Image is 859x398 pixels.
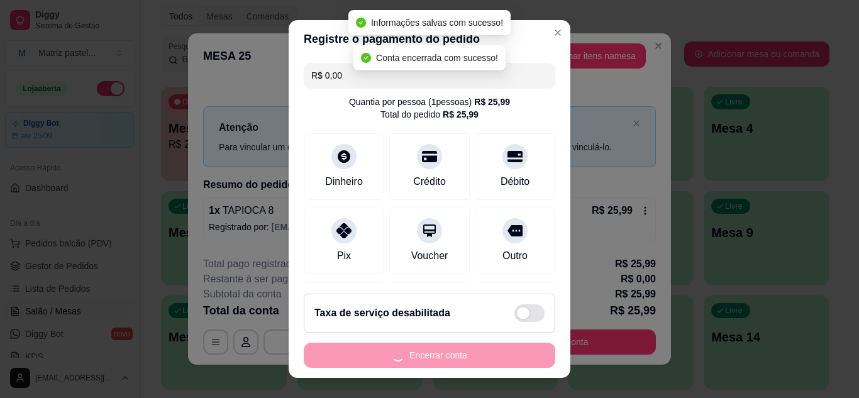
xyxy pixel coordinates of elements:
[356,18,366,28] span: check-circle
[376,53,498,63] span: Conta encerrada com sucesso!
[289,20,570,58] header: Registre o pagamento do pedido
[380,108,479,121] div: Total do pedido
[413,174,446,189] div: Crédito
[443,108,479,121] div: R$ 25,99
[314,306,450,321] h2: Taxa de serviço desabilitada
[371,18,503,28] span: Informações salvas com sucesso!
[311,63,548,88] input: Ex.: hambúrguer de cordeiro
[474,96,510,108] div: R$ 25,99
[325,174,363,189] div: Dinheiro
[548,23,568,43] button: Close
[411,248,448,263] div: Voucher
[337,248,351,263] div: Pix
[502,248,528,263] div: Outro
[361,53,371,63] span: check-circle
[501,174,529,189] div: Débito
[349,96,510,108] div: Quantia por pessoa ( 1 pessoas)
